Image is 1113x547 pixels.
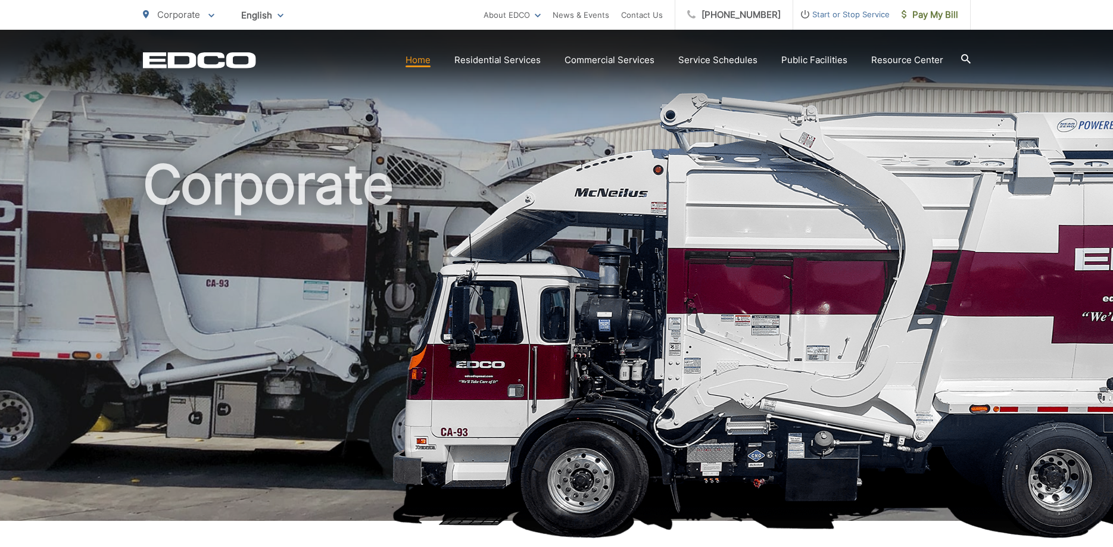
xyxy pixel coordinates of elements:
a: News & Events [553,8,609,22]
a: Public Facilities [781,53,847,67]
h1: Corporate [143,155,971,532]
span: Corporate [157,9,200,20]
a: Service Schedules [678,53,757,67]
a: Resource Center [871,53,943,67]
a: Contact Us [621,8,663,22]
a: Home [406,53,431,67]
a: EDCD logo. Return to the homepage. [143,52,256,68]
span: Pay My Bill [902,8,958,22]
span: English [232,5,292,26]
a: About EDCO [484,8,541,22]
a: Residential Services [454,53,541,67]
a: Commercial Services [565,53,654,67]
